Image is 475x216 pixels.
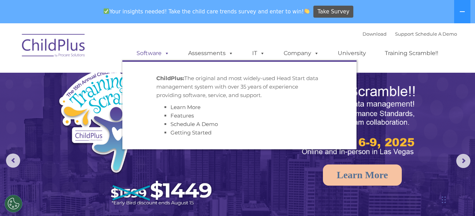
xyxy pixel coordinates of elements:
a: Take Survey [313,6,353,18]
img: ChildPlus by Procare Solutions [18,29,89,64]
span: Phone number [98,76,128,81]
a: Schedule A Demo [415,31,457,37]
a: Support [395,31,414,37]
img: ✅ [104,8,109,14]
a: Getting Started [170,129,212,136]
a: Download [363,31,387,37]
iframe: Chat Widget [359,140,475,216]
a: Assessments [181,46,241,60]
a: Company [277,46,326,60]
p: The original and most widely-used Head Start data management system with over 35 years of experie... [156,74,323,100]
a: Learn More [170,104,201,110]
a: Features [170,112,194,119]
a: IT [245,46,272,60]
a: Software [129,46,176,60]
a: Training Scramble!! [378,46,445,60]
a: Learn More [323,164,402,186]
font: | [363,31,457,37]
button: Cookies Settings [5,195,22,212]
span: Last name [98,47,120,52]
a: University [331,46,373,60]
div: Drag [442,189,446,210]
img: 👏 [304,8,309,14]
a: Schedule A Demo [170,121,218,127]
span: Your insights needed! Take the child care trends survey and enter to win! [101,5,313,18]
span: Take Survey [318,6,349,18]
strong: ChildPlus: [156,75,184,82]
